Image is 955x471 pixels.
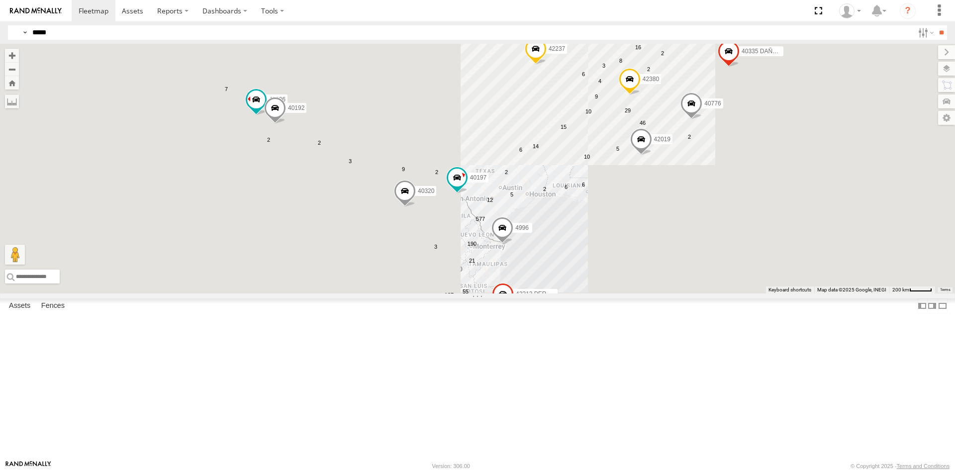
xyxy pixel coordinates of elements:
[897,463,950,469] a: Terms and Conditions
[427,162,447,182] div: 2
[10,7,62,14] img: rand-logo.svg
[611,51,631,71] div: 8
[5,94,19,108] label: Measure
[502,185,522,204] div: 5
[927,298,937,313] label: Dock Summary Table to the Right
[418,188,434,195] span: 40320
[938,298,948,313] label: Hide Summary Table
[309,133,329,153] div: 2
[817,287,886,292] span: Map data ©2025 Google, INEGI
[643,76,659,83] span: 42380
[21,25,29,40] label: Search Query
[462,234,482,254] div: 190
[704,100,721,107] span: 40776
[216,79,236,99] div: 7
[496,162,516,182] div: 2
[892,287,909,292] span: 200 km
[426,237,446,257] div: 3
[914,25,936,40] label: Search Filter Options
[586,87,606,106] div: 9
[628,37,648,57] div: 16
[549,46,565,53] span: 42237
[5,62,19,76] button: Zoom out
[577,147,597,167] div: 10
[639,59,659,79] div: 2
[269,96,286,103] span: 40336
[940,288,951,292] a: Terms (opens in new tab)
[516,290,561,297] span: 42313 PERDIDO
[515,224,529,231] span: 4996
[573,64,593,84] div: 6
[526,136,546,156] div: 14
[393,159,413,179] div: 9
[938,111,955,125] label: Map Settings
[4,299,35,313] label: Assets
[259,130,279,150] div: 2
[653,43,672,63] div: 2
[578,101,598,121] div: 10
[462,251,482,271] div: 21
[5,76,19,90] button: Zoom Home
[742,48,785,55] span: 40335 DAÑADO
[889,286,935,293] button: Map Scale: 200 km per 42 pixels
[573,175,593,194] div: 6
[633,113,653,133] div: 46
[5,49,19,62] button: Zoom in
[432,463,470,469] div: Version: 306.00
[340,151,360,171] div: 3
[471,209,490,229] div: 577
[608,139,628,159] div: 5
[439,285,459,305] div: 187
[900,3,916,19] i: ?
[470,174,486,181] span: 40197
[836,3,864,18] div: Juan Lopez
[679,127,699,147] div: 2
[917,298,927,313] label: Dock Summary Table to the Left
[851,463,950,469] div: © Copyright 2025 -
[590,71,610,91] div: 4
[556,177,576,197] div: 6
[654,136,670,143] span: 42019
[535,179,555,199] div: 2
[5,461,51,471] a: Visit our Website
[36,299,70,313] label: Fences
[594,56,614,76] div: 3
[554,117,573,137] div: 15
[511,140,531,160] div: 6
[480,190,500,210] div: 12
[456,282,476,301] div: 55
[768,286,811,293] button: Keyboard shortcuts
[5,245,25,265] button: Drag Pegman onto the map to open Street View
[618,100,638,120] div: 29
[288,104,304,111] span: 40192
